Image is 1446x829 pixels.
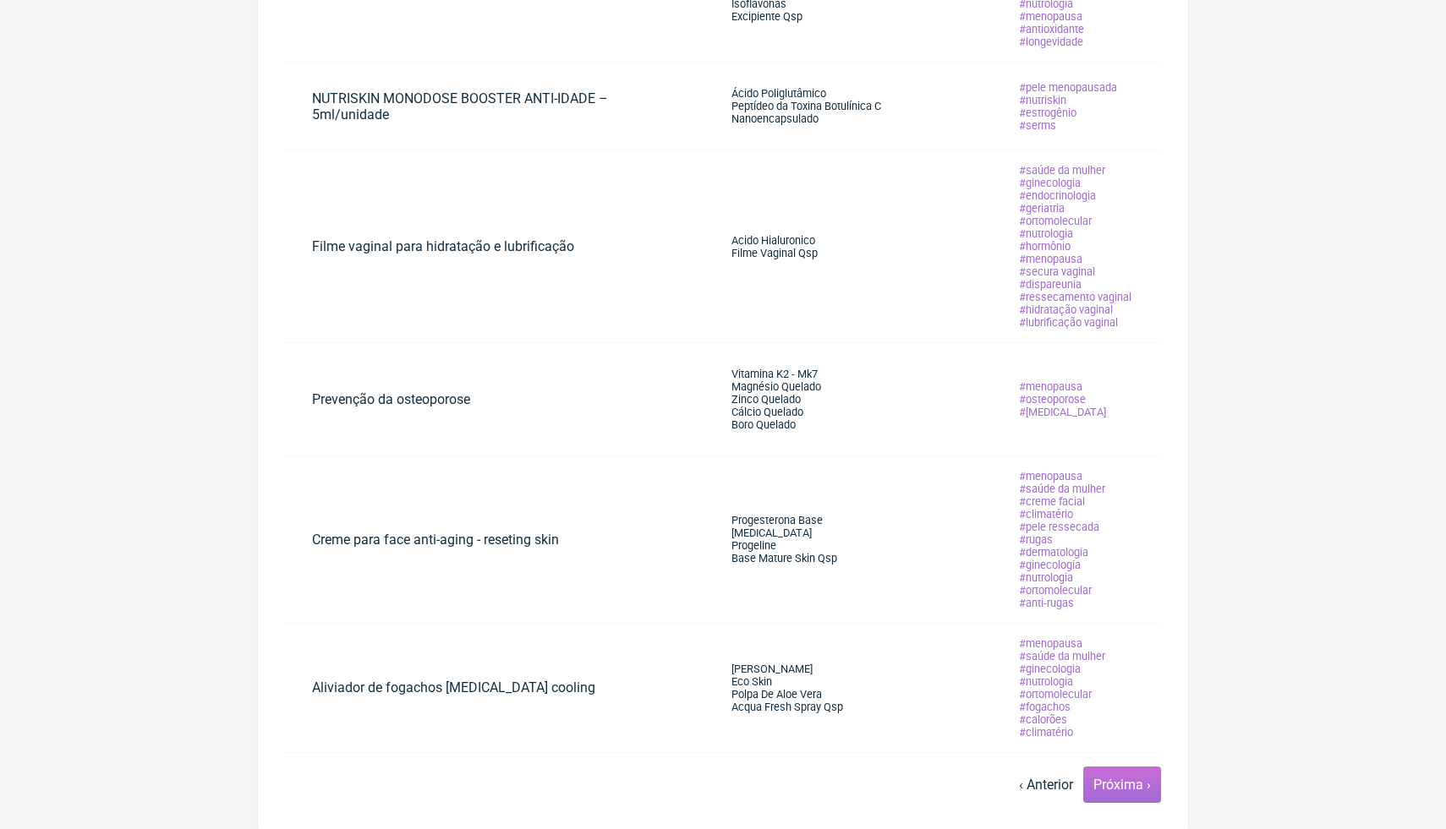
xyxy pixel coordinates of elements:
span: ortomolecular [1018,215,1093,227]
span: dispareunia [1018,278,1083,291]
span: serms [1018,119,1058,132]
a: Vitamina K2 - Mk7 Magnésio Quelado Zinco Quelado Cálcio Quelado Boro Quelado [704,343,848,455]
span: hidratação vaginal [1018,303,1115,316]
span: Polpa De Aloe Vera [731,688,822,701]
a: saúde da mulher ginecologia endocrinologia geriatria ortomolecular nutrologia hormônio menopausa ... [991,150,1160,342]
span: rugas [1018,533,1054,546]
span: hormônio [1018,240,1072,253]
a: Ácido Poliglutâmico Peptídeo da Toxina Botulínica C Nanoencapsulado [704,63,992,150]
span: ressecamento vaginal [1018,291,1133,303]
span: nutrologia [1018,675,1075,688]
span: [PERSON_NAME] [731,663,813,675]
span: geriatria [1018,202,1066,215]
a: Acido Hialuronico Filme Vaginal Qsp [704,210,845,284]
span: saúde da mulher [1018,650,1107,663]
span: Acido Hialuronico [731,234,815,247]
span: menopausa [1018,380,1084,393]
span: calorões [1018,713,1069,726]
span: ginecologia [1018,177,1082,189]
nav: pager [285,766,1161,803]
span: nutrologia [1018,227,1075,240]
span: Acqua Fresh Spray Qsp [731,701,843,713]
span: menopausa [1018,637,1084,650]
a: Progesterona Base [MEDICAL_DATA] Progeline Base Mature Skin Qsp [704,489,864,589]
span: Progeline [731,539,776,552]
a: Filme vaginal para hidratação e lubrificação [285,225,601,268]
span: climatério [1018,726,1075,739]
span: longevidade [1018,35,1085,48]
span: antioxidante [1018,23,1086,35]
span: saúde da mulher [1018,483,1107,495]
span: anti-rugas [1018,597,1076,609]
span: Ácido Poliglutâmico [731,87,826,100]
a: menopausa saúde da mulher creme facial climatério pele ressecada rugas dermatologia ginecologia n... [991,456,1134,623]
span: Filme Vaginal Qsp [731,247,818,259]
span: Vitamina K2 - Mk7 [731,368,818,380]
span: ginecologia [1018,663,1082,675]
span: Base Mature Skin Qsp [731,552,837,564]
span: pele ressecada [1018,521,1101,533]
span: Magnésio Quelado [731,380,821,393]
span: creme facial [1018,495,1087,508]
span: dermatologia [1018,546,1090,559]
span: saúde da mulher [1018,164,1107,177]
a: [PERSON_NAME] Eco Skin Polpa De Aloe Vera Acqua Fresh Spray Qsp [704,638,870,738]
a: Aliviador de fogachos [MEDICAL_DATA] cooling [285,666,622,709]
span: lubrificação vaginal [1018,316,1120,329]
span: Zinco Quelado [731,393,801,406]
span: ortomolecular [1018,688,1093,701]
span: ginecologia [1018,559,1082,571]
span: Peptídeo da Toxina Botulínica C Nanoencapsulado [731,100,881,125]
span: climatério [1018,508,1075,521]
span: menopausa [1018,470,1084,483]
a: NUTRISKIN MONODOSE BOOSTER ANTI-IDADE – 5ml/unidade [285,77,704,136]
span: menopausa [1018,10,1084,23]
a: menopausa osteoporose [MEDICAL_DATA] [991,367,1135,432]
span: Progesterona Base [731,514,823,526]
a: ‹ Anterior [1019,777,1073,793]
span: pele menopausada [1018,81,1119,94]
a: Prevenção da osteoporose [285,378,497,421]
span: fogachos [1018,701,1072,713]
span: secura vaginal [1018,265,1097,278]
a: Creme para face anti-aging - reseting skin [285,518,586,561]
span: endocrinologia [1018,189,1098,202]
span: estrogênio [1018,106,1078,119]
span: ortomolecular [1018,584,1093,597]
span: Boro Quelado [731,418,796,431]
span: menopausa [1018,253,1084,265]
span: Eco Skin [731,675,772,688]
a: pele menopausada nutriskin estrogênio serms [991,68,1146,145]
span: Cálcio Quelado [731,406,803,418]
span: Excipiente Qsp [731,10,802,23]
span: nutriskin [1018,94,1068,106]
span: osteoporose [1018,393,1087,406]
span: [MEDICAL_DATA] [731,526,812,539]
a: Próxima › [1093,777,1151,793]
a: menopausa saúde da mulher ginecologia nutrologia ortomolecular fogachos calorões climatério [991,624,1134,752]
span: [MEDICAL_DATA] [1018,406,1108,418]
span: nutrologia [1018,571,1075,584]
